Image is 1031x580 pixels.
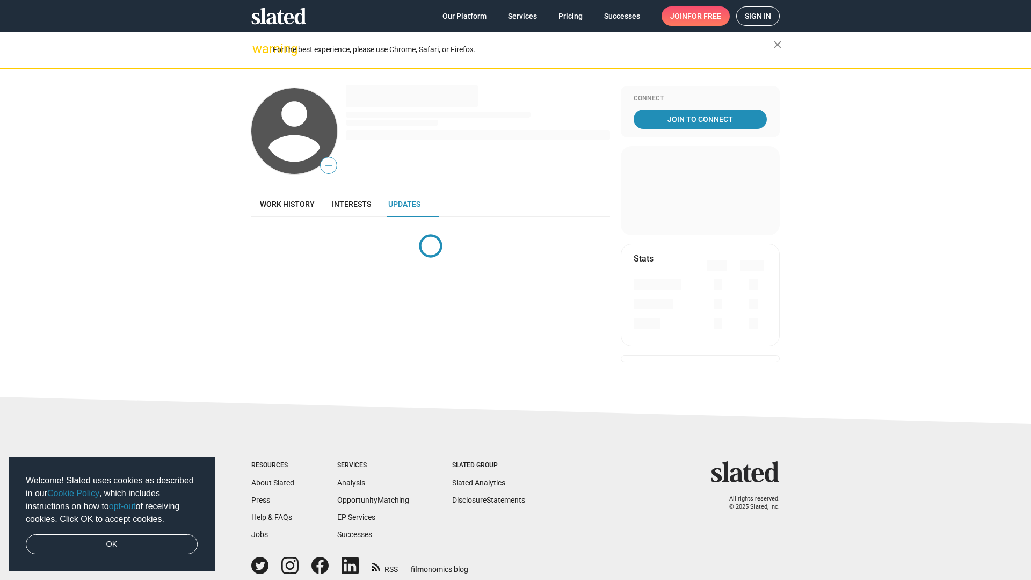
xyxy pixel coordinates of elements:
span: film [411,565,424,574]
span: Services [508,6,537,26]
span: Updates [388,200,420,208]
mat-icon: close [771,38,784,51]
span: Interests [332,200,371,208]
a: Joinfor free [662,6,730,26]
div: Slated Group [452,461,525,470]
span: — [321,159,337,173]
a: Interests [323,191,380,217]
a: filmonomics blog [411,556,468,575]
div: cookieconsent [9,457,215,572]
a: Cookie Policy [47,489,99,498]
div: Services [337,461,409,470]
mat-card-title: Stats [634,253,654,264]
a: dismiss cookie message [26,534,198,555]
mat-icon: warning [252,42,265,55]
a: Join To Connect [634,110,767,129]
span: for free [687,6,721,26]
span: Successes [604,6,640,26]
span: Welcome! Slated uses cookies as described in our , which includes instructions on how to of recei... [26,474,198,526]
a: Analysis [337,479,365,487]
a: OpportunityMatching [337,496,409,504]
span: Pricing [558,6,583,26]
a: Successes [337,530,372,539]
a: Jobs [251,530,268,539]
a: Services [499,6,546,26]
span: Sign in [745,7,771,25]
div: Connect [634,95,767,103]
span: Our Platform [442,6,487,26]
a: Press [251,496,270,504]
a: Pricing [550,6,591,26]
span: Work history [260,200,315,208]
span: Join To Connect [636,110,765,129]
a: Help & FAQs [251,513,292,521]
div: For the best experience, please use Chrome, Safari, or Firefox. [273,42,773,57]
a: EP Services [337,513,375,521]
span: Join [670,6,721,26]
a: DisclosureStatements [452,496,525,504]
p: All rights reserved. © 2025 Slated, Inc. [718,495,780,511]
a: Our Platform [434,6,495,26]
a: About Slated [251,479,294,487]
a: opt-out [109,502,136,511]
a: Work history [251,191,323,217]
a: Successes [596,6,649,26]
a: Slated Analytics [452,479,505,487]
a: Updates [380,191,429,217]
a: RSS [372,558,398,575]
div: Resources [251,461,294,470]
a: Sign in [736,6,780,26]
